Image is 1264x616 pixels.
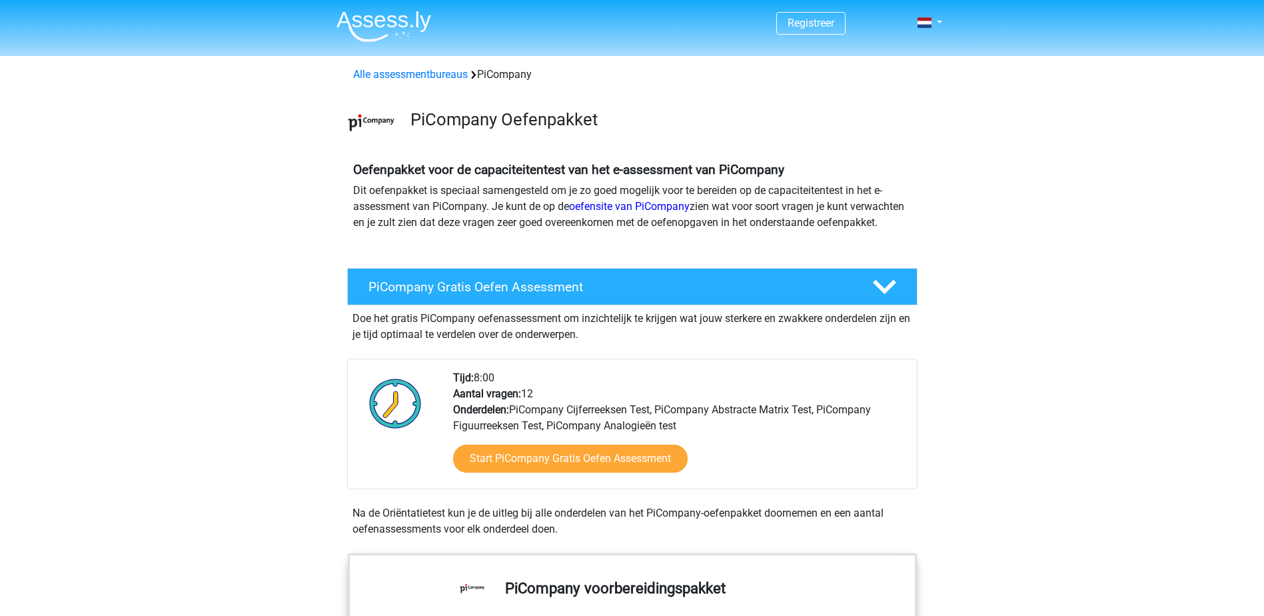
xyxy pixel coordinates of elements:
[353,183,912,231] p: Dit oefenpakket is speciaal samengesteld om je zo goed mogelijk voor te bereiden op de capaciteit...
[336,11,431,42] img: Assessly
[347,505,918,537] div: Na de Oriëntatietest kun je de uitleg bij alle onderdelen van het PiCompany-oefenpakket doornemen...
[362,370,429,437] img: Klok
[453,445,688,473] a: Start PiCompany Gratis Oefen Assessment
[342,268,923,305] a: PiCompany Gratis Oefen Assessment
[353,68,468,81] a: Alle assessmentbureaus
[453,387,521,400] b: Aantal vragen:
[348,67,917,83] div: PiCompany
[453,403,509,416] b: Onderdelen:
[347,305,918,343] div: Doe het gratis PiCompany oefenassessment om inzichtelijk te krijgen wat jouw sterkere en zwakkere...
[348,99,395,146] img: picompany.png
[368,279,851,295] h4: PiCompany Gratis Oefen Assessment
[443,370,916,489] div: 8:00 12 PiCompany Cijferreeksen Test, PiCompany Abstracte Matrix Test, PiCompany Figuurreeksen Te...
[453,371,474,384] b: Tijd:
[788,17,834,29] a: Registreer
[410,109,907,130] h3: PiCompany Oefenpakket
[353,162,784,177] b: Oefenpakket voor de capaciteitentest van het e-assessment van PiCompany
[569,200,690,213] a: oefensite van PiCompany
